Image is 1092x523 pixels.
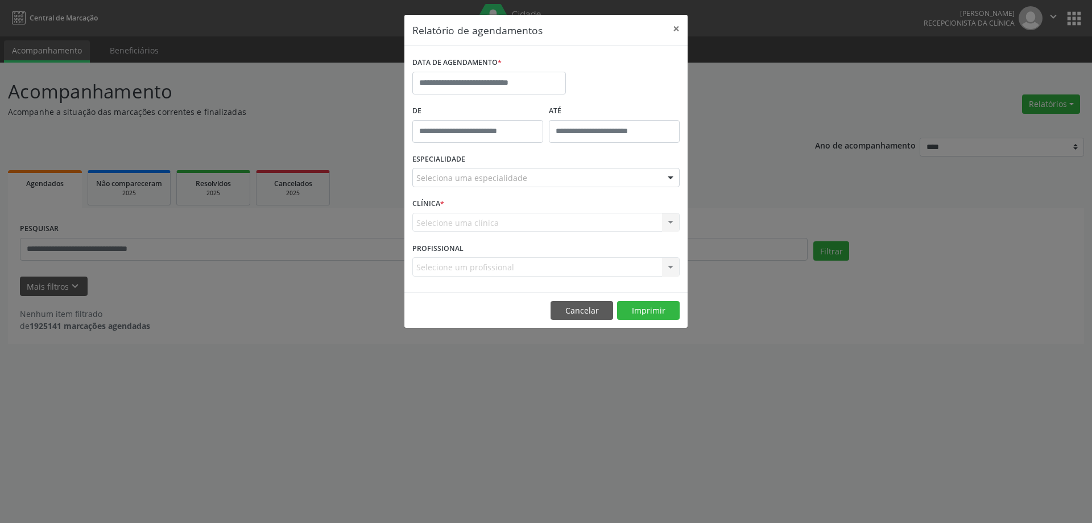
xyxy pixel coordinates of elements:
label: ATÉ [549,102,680,120]
span: Seleciona uma especialidade [416,172,527,184]
label: De [412,102,543,120]
label: DATA DE AGENDAMENTO [412,54,502,72]
label: ESPECIALIDADE [412,151,465,168]
h5: Relatório de agendamentos [412,23,543,38]
button: Imprimir [617,301,680,320]
button: Cancelar [551,301,613,320]
label: PROFISSIONAL [412,240,464,257]
label: CLÍNICA [412,195,444,213]
button: Close [665,15,688,43]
